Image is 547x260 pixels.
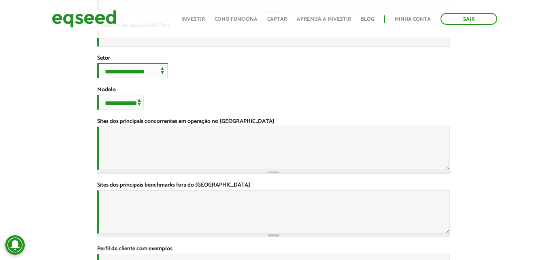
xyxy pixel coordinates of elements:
[441,13,497,25] a: Sair
[297,17,351,22] a: Aprenda a investir
[97,119,275,125] label: Sites dos principais concorrentes em operação no [GEOGRAPHIC_DATA]
[97,87,116,93] label: Modelo
[215,17,258,22] a: Como funciona
[97,183,250,188] label: Sites dos principais benchmarks fora do [GEOGRAPHIC_DATA]
[97,246,172,252] label: Perfil de cliente com exemplos
[97,56,110,61] label: Setor
[181,17,205,22] a: Investir
[52,8,117,30] img: EqSeed
[267,17,287,22] a: Captar
[361,17,374,22] a: Blog
[395,17,431,22] a: Minha conta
